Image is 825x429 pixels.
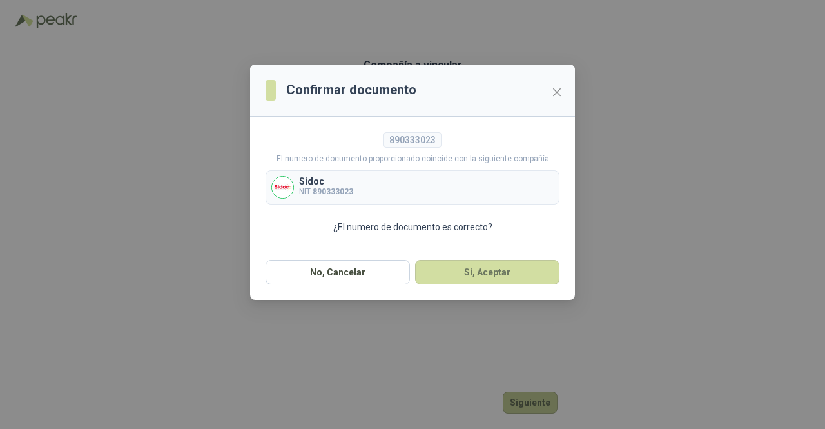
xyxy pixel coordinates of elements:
span: close [552,87,562,97]
button: Close [547,82,567,103]
p: Sidoc [299,177,353,186]
p: NIT [299,186,353,198]
p: El numero de documento proporcionado coincide con la siguiente compañía [266,153,559,165]
b: 890333023 [313,187,353,196]
button: Si, Aceptar [415,260,559,284]
img: Company Logo [272,177,293,198]
p: ¿El numero de documento es correcto? [266,220,559,234]
h3: Confirmar documento [286,80,416,100]
button: No, Cancelar [266,260,410,284]
div: 890333023 [383,132,442,148]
